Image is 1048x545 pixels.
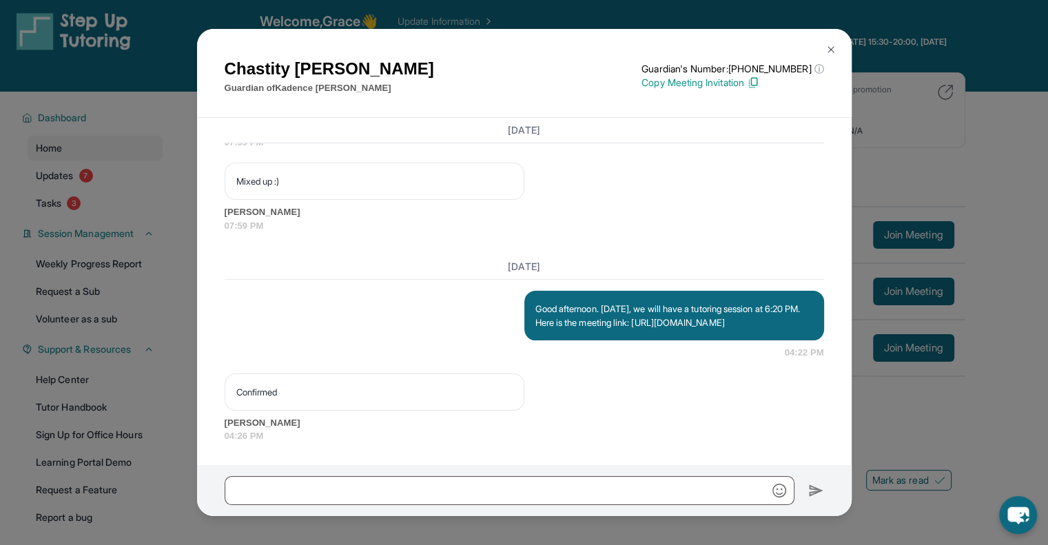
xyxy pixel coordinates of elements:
[225,429,824,443] span: 04:26 PM
[236,385,513,399] p: Confirmed
[814,62,823,76] span: ⓘ
[641,62,823,76] p: Guardian's Number: [PHONE_NUMBER]
[772,484,786,497] img: Emoji
[747,76,759,89] img: Copy Icon
[999,496,1037,534] button: chat-button
[535,302,813,329] p: Good afternoon. [DATE], we will have a tutoring session at 6:20 PM. Here is the meeting link: [UR...
[785,346,824,360] span: 04:22 PM
[225,123,824,137] h3: [DATE]
[225,219,824,233] span: 07:59 PM
[236,174,513,188] p: Mixed up :)
[641,76,823,90] p: Copy Meeting Invitation
[225,81,434,95] p: Guardian of Kadence [PERSON_NAME]
[225,56,434,81] h1: Chastity [PERSON_NAME]
[225,416,824,430] span: [PERSON_NAME]
[808,482,824,499] img: Send icon
[825,44,836,55] img: Close Icon
[225,260,824,274] h3: [DATE]
[225,205,824,219] span: [PERSON_NAME]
